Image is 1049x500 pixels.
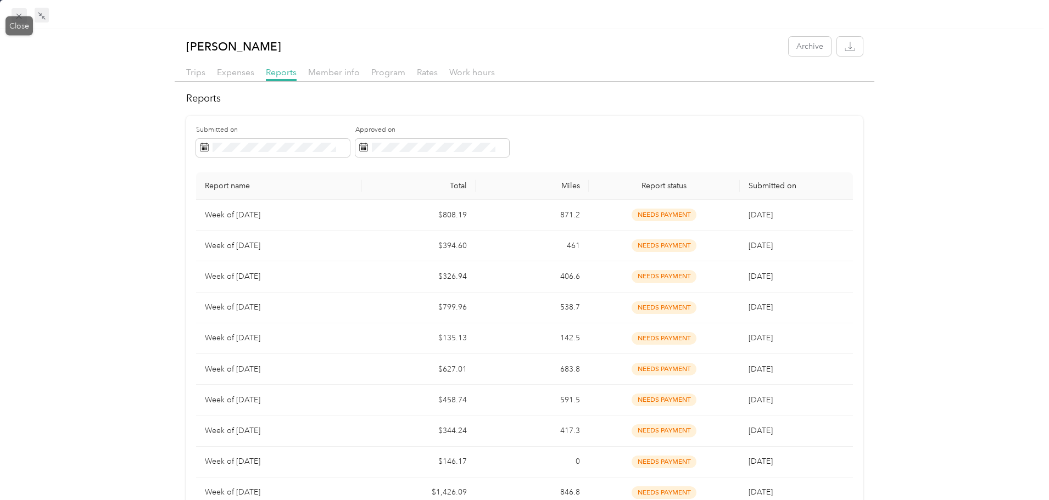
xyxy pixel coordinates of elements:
[417,67,438,77] span: Rates
[476,261,589,292] td: 406.6
[205,456,354,468] p: Week of [DATE]
[632,456,696,468] span: needs payment
[749,426,773,435] span: [DATE]
[196,125,350,135] label: Submitted on
[196,172,362,200] th: Report name
[362,447,475,477] td: $146.17
[632,239,696,252] span: needs payment
[632,363,696,375] span: needs payment
[987,439,1049,500] iframe: Everlance-gr Chat Button Frame
[5,16,33,36] div: Close
[205,209,354,221] p: Week of [DATE]
[186,67,205,77] span: Trips
[205,425,354,437] p: Week of [DATE]
[740,172,853,200] th: Submitted on
[205,301,354,313] p: Week of [DATE]
[362,354,475,385] td: $627.01
[476,293,589,323] td: 538.7
[632,424,696,437] span: needs payment
[205,394,354,406] p: Week of [DATE]
[749,302,773,312] span: [DATE]
[449,67,495,77] span: Work hours
[371,181,466,190] div: Total
[362,200,475,231] td: $808.19
[749,241,773,250] span: [DATE]
[205,363,354,375] p: Week of [DATE]
[749,333,773,342] span: [DATE]
[205,271,354,283] p: Week of [DATE]
[362,293,475,323] td: $799.96
[371,67,405,77] span: Program
[749,272,773,281] span: [DATE]
[186,37,281,56] p: [PERSON_NAME]
[632,270,696,283] span: needs payment
[749,457,773,466] span: [DATE]
[362,261,475,292] td: $326.94
[632,301,696,314] span: needs payment
[632,486,696,499] span: needs payment
[632,394,696,406] span: needs payment
[476,447,589,477] td: 0
[749,487,773,497] span: [DATE]
[598,181,731,190] span: Report status
[749,364,773,374] span: [DATE]
[484,181,580,190] div: Miles
[476,231,589,261] td: 461
[632,332,696,345] span: needs payment
[362,323,475,354] td: $135.13
[266,67,297,77] span: Reports
[362,385,475,415] td: $458.74
[308,67,360,77] span: Member info
[205,486,354,498] p: Week of [DATE]
[205,332,354,344] p: Week of [DATE]
[186,91,862,106] h2: Reports
[362,415,475,446] td: $344.24
[205,240,354,252] p: Week of [DATE]
[749,210,773,220] span: [DATE]
[476,385,589,415] td: 591.5
[217,67,254,77] span: Expenses
[362,231,475,261] td: $394.60
[476,200,589,231] td: 871.2
[355,125,509,135] label: Approved on
[476,354,589,385] td: 683.8
[632,209,696,221] span: needs payment
[749,395,773,405] span: [DATE]
[789,37,831,56] button: Archive
[476,415,589,446] td: 417.3
[476,323,589,354] td: 142.5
